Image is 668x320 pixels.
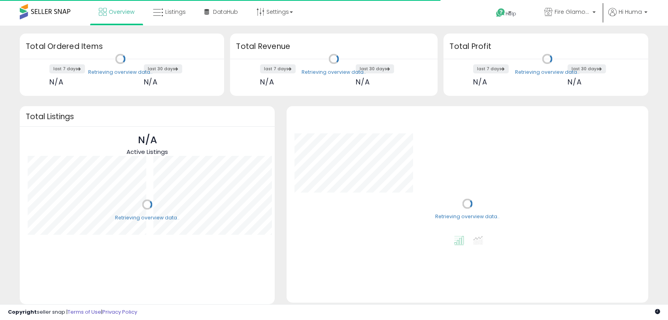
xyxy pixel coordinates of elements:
[619,8,642,16] span: Hi Huma
[490,2,532,26] a: Help
[115,214,179,221] div: Retrieving overview data..
[213,8,238,16] span: DataHub
[608,8,647,26] a: Hi Huma
[88,69,153,76] div: Retrieving overview data..
[8,308,37,316] strong: Copyright
[109,8,134,16] span: Overview
[515,69,579,76] div: Retrieving overview data..
[506,10,516,17] span: Help
[435,213,500,221] div: Retrieving overview data..
[555,8,590,16] span: Fire Glamour-[GEOGRAPHIC_DATA]
[496,8,506,18] i: Get Help
[302,69,366,76] div: Retrieving overview data..
[8,309,137,316] div: seller snap | |
[165,8,186,16] span: Listings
